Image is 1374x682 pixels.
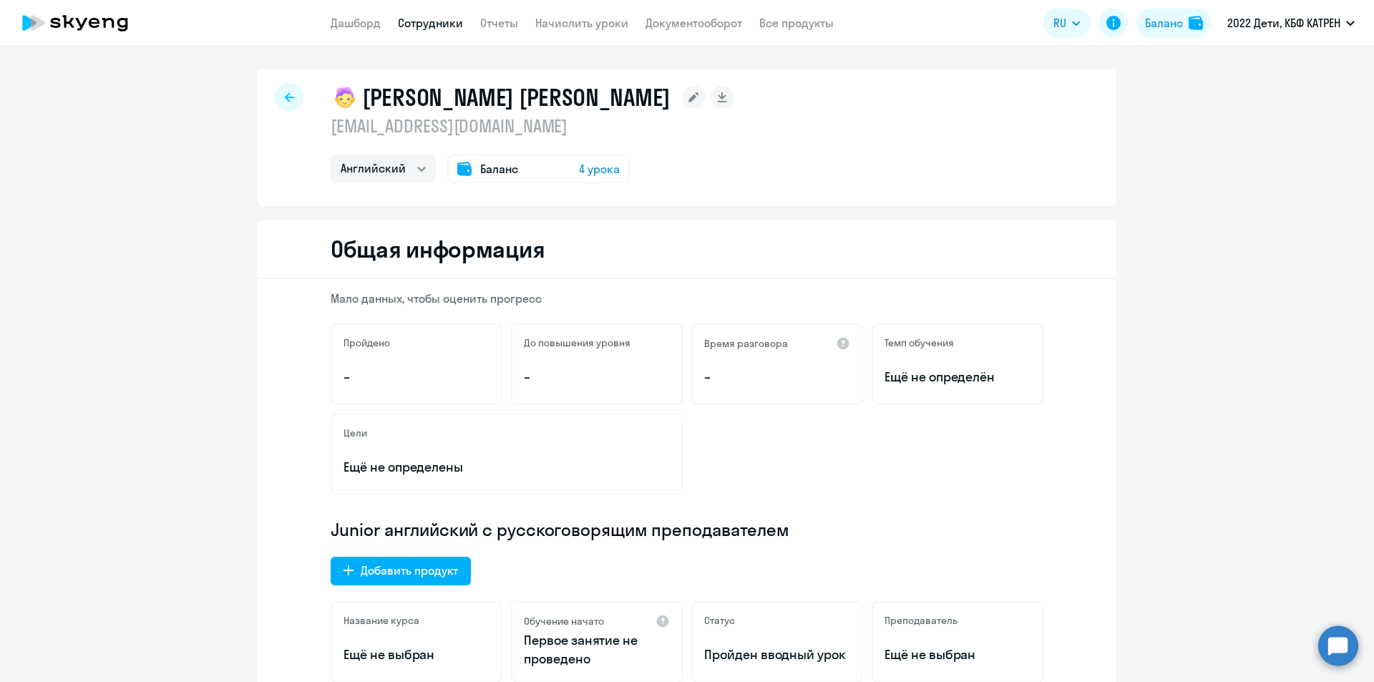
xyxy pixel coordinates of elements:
h1: [PERSON_NAME] [PERSON_NAME] [362,83,671,112]
span: RU [1053,14,1066,31]
span: Ещё не определён [885,368,1030,386]
h2: Общая информация [331,235,545,263]
h5: Темп обучения [885,336,954,349]
p: [EMAIL_ADDRESS][DOMAIN_NAME] [331,115,734,137]
div: Баланс [1145,14,1183,31]
p: 2022 Дети, КБФ КАТРЕН [1227,14,1340,31]
h5: Название курса [343,614,419,627]
img: child [331,83,359,112]
p: Ещё не выбран [343,646,489,664]
p: – [704,368,850,386]
span: 4 урока [579,160,620,177]
p: Ещё не выбран [885,646,1030,664]
span: Junior английский с русскоговорящим преподавателем [331,518,789,541]
div: Добавить продукт [361,562,458,579]
p: Ещё не определены [343,458,670,477]
button: RU [1043,9,1091,37]
button: Балансbalance [1136,9,1212,37]
p: – [343,368,489,386]
a: Сотрудники [398,16,463,30]
p: Пройден вводный урок [704,646,850,664]
p: – [524,368,670,386]
p: Первое занятие не проведено [524,631,670,668]
button: Добавить продукт [331,557,471,585]
h5: Статус [704,614,735,627]
a: Документооборот [645,16,742,30]
a: Начислить уроки [535,16,628,30]
h5: Обучение начато [524,615,604,628]
h5: Преподаватель [885,614,958,627]
span: Баланс [480,160,518,177]
a: Дашборд [331,16,381,30]
h5: До повышения уровня [524,336,630,349]
button: 2022 Дети, КБФ КАТРЕН [1220,6,1362,40]
p: Мало данных, чтобы оценить прогресс [331,291,1043,306]
h5: Время разговора [704,337,788,350]
a: Отчеты [480,16,518,30]
h5: Пройдено [343,336,390,349]
img: balance [1189,16,1203,30]
h5: Цели [343,427,367,439]
a: Все продукты [759,16,834,30]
